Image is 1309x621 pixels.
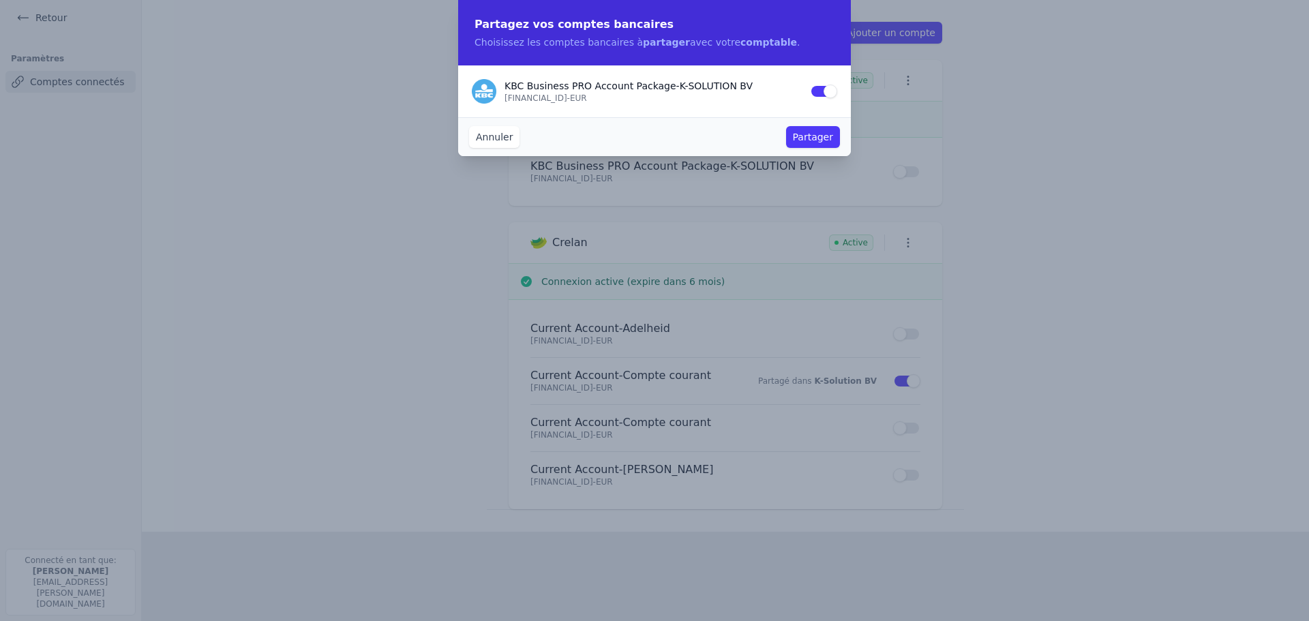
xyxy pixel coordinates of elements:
[786,126,840,148] button: Partager
[475,35,834,49] p: Choisissez les comptes bancaires à avec votre .
[643,37,690,48] strong: partager
[505,93,802,104] p: [FINANCIAL_ID] - EUR
[469,126,520,148] button: Annuler
[740,37,797,48] strong: comptable
[505,79,802,93] p: KBC Business PRO Account Package - K-SOLUTION BV
[475,16,834,33] h2: Partagez vos comptes bancaires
